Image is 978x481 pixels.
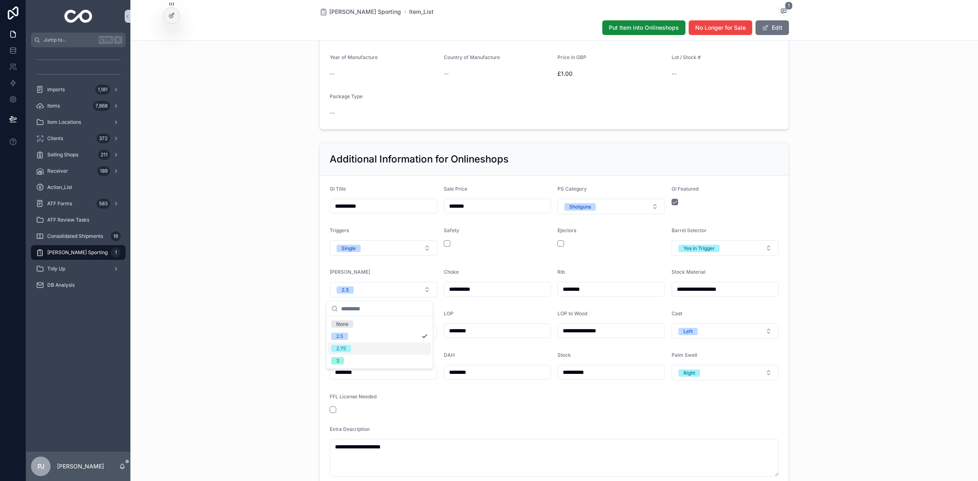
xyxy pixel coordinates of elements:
button: Select Button [672,323,779,339]
span: Items [47,103,60,109]
a: Tidy Up [31,261,126,276]
div: 372 [97,134,110,143]
button: Jump to...CtrlK [31,33,126,47]
span: Sale Price [444,186,467,192]
button: Select Button [672,240,779,256]
span: -- [330,109,335,117]
a: Item_List [409,8,434,16]
span: Choke [444,269,459,275]
span: £1.00 [557,70,665,78]
span: Rib [557,269,565,275]
button: Edit [756,20,789,35]
span: ATF Forms [47,200,72,207]
a: DB Analysis [31,278,126,292]
span: ATF Review Tasks [47,217,89,223]
div: 2.5 [341,286,349,294]
span: DB Analysis [47,282,75,288]
span: -- [672,70,676,78]
span: -- [330,70,335,78]
a: [PERSON_NAME] Sporting [319,8,401,16]
span: GI Featured [672,186,698,192]
button: Select Button [330,282,437,297]
span: Put Item into Onlineshops [609,24,679,32]
span: [PERSON_NAME] Sporting [329,8,401,16]
span: FFL License Needed [330,393,377,400]
span: PJ [37,461,44,471]
button: No Longer for Sale [689,20,752,35]
span: Barrel Selector [672,227,707,233]
a: Consolidated Shipments16 [31,229,126,244]
span: PS Category [557,186,587,192]
span: Extra Description [330,426,370,432]
span: -- [444,70,449,78]
span: Selling Shops [47,152,78,158]
div: 2.75 [336,345,346,352]
span: Stock [557,352,571,358]
span: No Longer for Sale [695,24,746,32]
span: Receiver [47,168,68,174]
a: Receiver189 [31,164,126,178]
button: Select Button [672,365,779,380]
span: [PERSON_NAME] Sporting [47,249,108,256]
span: Safety [444,227,459,233]
div: Yes in Trigger [683,245,715,252]
a: [PERSON_NAME] Sporting1 [31,245,126,260]
div: 16 [111,231,121,241]
span: Triggers [330,227,349,233]
button: Select Button [557,199,665,214]
div: Suggestions [326,316,433,369]
p: [PERSON_NAME] [57,462,104,470]
span: Imports [47,86,65,93]
span: Tidy Up [47,266,65,272]
div: Shotguns [569,203,591,211]
button: Select Button [330,240,437,256]
div: Single [341,245,356,252]
div: None [336,321,348,328]
div: 583 [97,199,110,209]
a: Clients372 [31,131,126,146]
div: Left [683,328,693,335]
div: Right [683,369,695,377]
span: Clients [47,135,63,142]
a: Items7,868 [31,99,126,113]
div: 211 [98,150,110,160]
span: Country of Manufacture [444,54,500,60]
span: Action_List [47,184,72,191]
h2: Additional Information for Onlineshops [330,153,509,166]
a: Item Locations [31,115,126,130]
span: Item Locations [47,119,81,125]
button: Put Item into Onlineshops [602,20,685,35]
span: Cast [672,310,682,316]
span: Jump to... [44,37,95,43]
span: LOP to Wood [557,310,587,316]
span: [PERSON_NAME] [330,269,370,275]
div: 3 [336,357,339,365]
span: Stock Material [672,269,705,275]
div: 7,868 [93,101,110,111]
span: 1 [785,2,793,10]
span: Price in GBP [557,54,586,60]
button: 1 [778,7,789,17]
div: 2.5 [336,333,343,340]
img: App logo [64,10,93,23]
div: 1 [111,248,121,257]
span: Ctrl [99,36,113,44]
span: Lot / Stock # [672,54,701,60]
span: Package Type [330,93,363,99]
span: Ejectors [557,227,576,233]
div: scrollable content [26,47,130,303]
a: ATF Review Tasks [31,213,126,227]
a: Selling Shops211 [31,147,126,162]
span: Palm Swell [672,352,697,358]
span: LOP [444,310,454,316]
span: K [115,37,121,43]
a: Imports1,181 [31,82,126,97]
div: 1,181 [95,85,110,94]
div: 189 [97,166,110,176]
span: DAH [444,352,455,358]
a: Action_List [31,180,126,195]
span: Consolidated Shipments [47,233,103,239]
span: Year of Manufacture [330,54,378,60]
span: GI Title [330,186,346,192]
